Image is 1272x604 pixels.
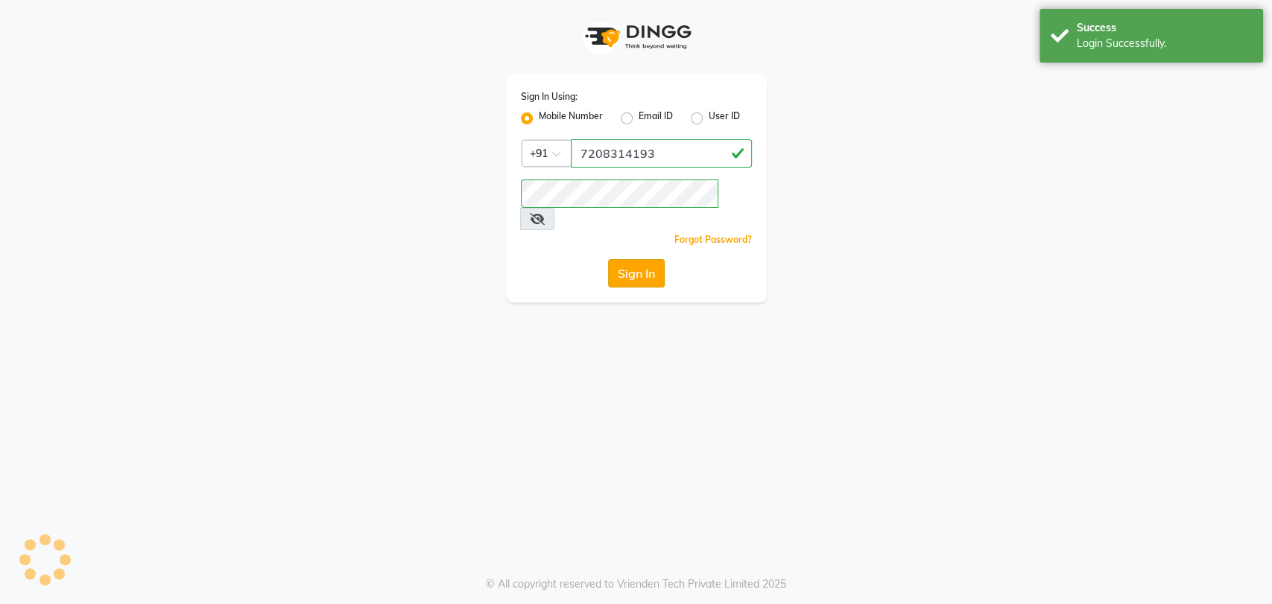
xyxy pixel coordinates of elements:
a: Forgot Password? [674,234,752,245]
img: logo1.svg [577,15,696,59]
label: Email ID [639,109,673,127]
input: Username [571,139,752,168]
button: Sign In [608,259,665,287]
div: Success [1077,20,1252,36]
input: Username [521,179,718,208]
label: Mobile Number [539,109,603,127]
div: Login Successfully. [1077,36,1252,51]
label: User ID [709,109,740,127]
label: Sign In Using: [521,90,578,104]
